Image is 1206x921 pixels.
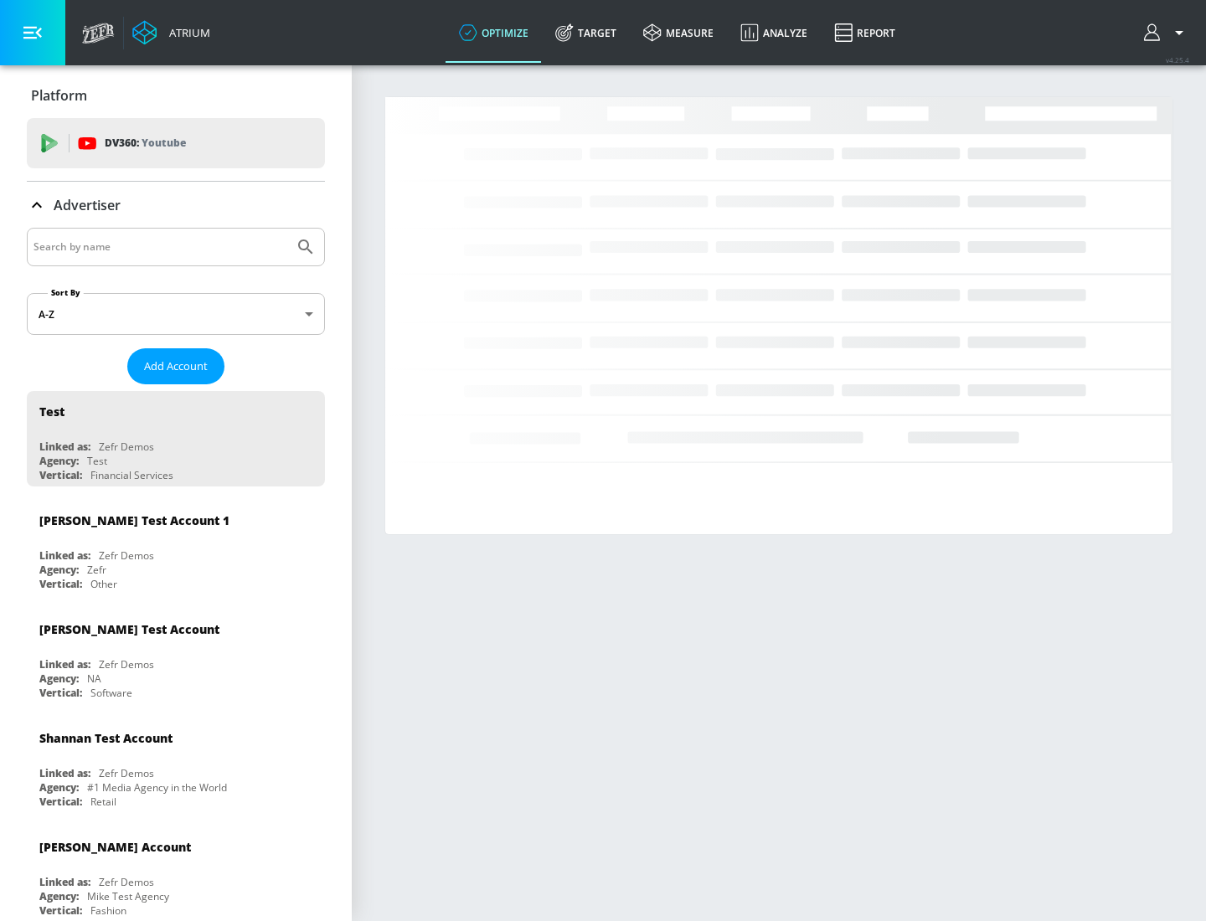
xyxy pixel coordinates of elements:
[90,577,117,591] div: Other
[39,548,90,563] div: Linked as:
[39,454,79,468] div: Agency:
[39,563,79,577] div: Agency:
[27,609,325,704] div: [PERSON_NAME] Test AccountLinked as:Zefr DemosAgency:NAVertical:Software
[90,795,116,809] div: Retail
[27,718,325,813] div: Shannan Test AccountLinked as:Zefr DemosAgency:#1 Media Agency in the WorldVertical:Retail
[54,196,121,214] p: Advertiser
[39,621,219,637] div: [PERSON_NAME] Test Account
[542,3,630,63] a: Target
[39,766,90,780] div: Linked as:
[39,730,173,746] div: Shannan Test Account
[39,512,229,528] div: [PERSON_NAME] Test Account 1
[142,134,186,152] p: Youtube
[39,795,82,809] div: Vertical:
[99,875,154,889] div: Zefr Demos
[630,3,727,63] a: measure
[39,903,82,918] div: Vertical:
[39,686,82,700] div: Vertical:
[87,889,169,903] div: Mike Test Agency
[87,454,107,468] div: Test
[87,780,227,795] div: #1 Media Agency in the World
[99,657,154,671] div: Zefr Demos
[144,357,208,376] span: Add Account
[727,3,821,63] a: Analyze
[90,686,132,700] div: Software
[105,134,186,152] p: DV360:
[87,671,101,686] div: NA
[27,118,325,168] div: DV360: Youtube
[1166,55,1189,64] span: v 4.25.4
[99,766,154,780] div: Zefr Demos
[33,236,287,258] input: Search by name
[27,500,325,595] div: [PERSON_NAME] Test Account 1Linked as:Zefr DemosAgency:ZefrVertical:Other
[90,903,126,918] div: Fashion
[39,671,79,686] div: Agency:
[99,440,154,454] div: Zefr Demos
[27,391,325,486] div: TestLinked as:Zefr DemosAgency:TestVertical:Financial Services
[99,548,154,563] div: Zefr Demos
[39,875,90,889] div: Linked as:
[39,468,82,482] div: Vertical:
[39,780,79,795] div: Agency:
[87,563,106,577] div: Zefr
[48,287,84,298] label: Sort By
[27,293,325,335] div: A-Z
[27,72,325,119] div: Platform
[132,20,210,45] a: Atrium
[39,440,90,454] div: Linked as:
[446,3,542,63] a: optimize
[821,3,909,63] a: Report
[127,348,224,384] button: Add Account
[39,889,79,903] div: Agency:
[39,577,82,591] div: Vertical:
[39,404,64,419] div: Test
[39,657,90,671] div: Linked as:
[27,182,325,229] div: Advertiser
[90,468,173,482] div: Financial Services
[162,25,210,40] div: Atrium
[39,839,191,855] div: [PERSON_NAME] Account
[31,86,87,105] p: Platform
